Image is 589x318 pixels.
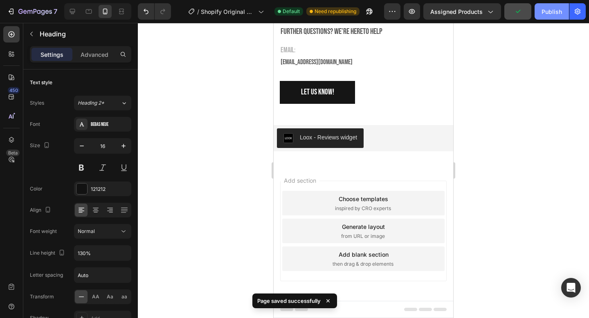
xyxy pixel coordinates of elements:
span: AA [92,293,99,300]
div: Text style [30,79,52,86]
button: Publish [535,3,569,20]
div: 121212 [91,186,129,193]
button: Normal [74,224,131,239]
div: Line height [30,248,67,259]
div: Beta [6,150,20,156]
div: Publish [542,7,562,16]
div: Open Intercom Messenger [561,278,581,298]
span: Need republishing [315,8,356,15]
button: Heading 2* [74,96,131,110]
div: Align [30,205,53,216]
button: 7 [3,3,61,20]
p: Page saved successfully [257,297,321,305]
div: 450 [8,87,20,94]
p: 7 [54,7,57,16]
div: Transform [30,293,54,300]
div: Letter spacing [30,271,63,279]
span: Heading 2* [78,99,104,107]
div: Undo/Redo [138,3,171,20]
div: Bebas Neue [91,121,129,128]
div: Font [30,121,40,128]
span: Aa [107,293,113,300]
span: aa [121,293,127,300]
span: Normal [78,228,95,234]
button: Assigned Products [423,3,501,20]
iframe: Design area [274,23,453,318]
div: Color [30,185,43,193]
p: Settings [40,50,63,59]
p: Heading [40,29,128,39]
span: Assigned Products [430,7,483,16]
p: Advanced [81,50,108,59]
span: Default [283,8,300,15]
input: Auto [74,246,131,260]
span: Shopify Original Product Template [201,7,255,16]
span: / [197,7,199,16]
div: Font weight [30,228,57,235]
input: Auto [74,268,131,282]
div: Styles [30,99,44,107]
div: Size [30,140,52,151]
